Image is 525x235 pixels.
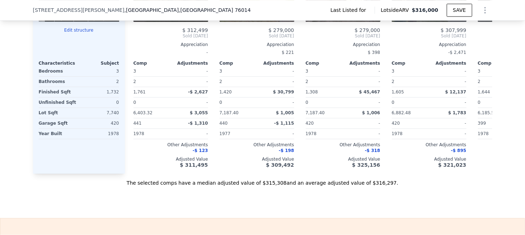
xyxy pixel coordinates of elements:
span: $ 312,499 [182,27,208,33]
div: 1978 [306,129,342,139]
div: 1,732 [80,87,119,97]
span: 3 [478,69,481,74]
div: 420 [80,118,119,128]
div: 2 [478,77,514,87]
div: Other Adjustments [220,142,294,148]
span: Sold [DATE] [133,33,208,39]
div: Comp [306,60,343,66]
div: Adjusted Value [306,156,380,162]
div: - [431,66,467,76]
button: SAVE [447,4,472,17]
span: 441 [133,121,142,126]
div: 2 [392,77,428,87]
span: $ 1,783 [448,110,466,115]
div: - [344,129,380,139]
div: Appreciation [220,42,294,47]
div: - [344,118,380,128]
span: $316,000 [412,7,439,13]
div: 1978 [80,129,119,139]
div: - [431,97,467,107]
div: - [431,77,467,87]
span: Sold [DATE] [306,33,380,39]
div: - [344,77,380,87]
button: Edit structure [39,27,119,33]
span: Sold [DATE] [392,33,467,39]
span: 399 [478,121,486,126]
span: $ 398 [368,50,380,55]
span: $ 321,023 [438,162,466,168]
div: Year Built [39,129,78,139]
div: The selected comps have a median adjusted value of $315,308 and an average adjusted value of $316... [33,174,492,186]
div: 1978 [478,129,514,139]
span: 1,605 [392,89,404,95]
div: Unfinished Sqft [39,97,78,107]
div: Appreciation [133,42,208,47]
div: - [258,129,294,139]
span: $ 1,006 [362,110,380,115]
span: [STREET_ADDRESS][PERSON_NAME] [33,6,125,14]
div: Other Adjustments [306,142,380,148]
span: , [GEOGRAPHIC_DATA] 76014 [179,7,251,13]
div: Adjustments [171,60,208,66]
span: -$ 123 [193,148,208,153]
div: 2 [133,77,169,87]
span: 0 [392,100,395,105]
div: Garage Sqft [39,118,78,128]
span: 7,187.40 [220,110,239,115]
div: Adjusted Value [220,156,294,162]
span: $ 221 [282,50,294,55]
div: - [344,97,380,107]
span: 1,761 [133,89,146,95]
div: - [431,118,467,128]
span: -$ 318 [365,148,380,153]
div: 3 [80,66,119,76]
span: 0 [478,100,481,105]
span: , [GEOGRAPHIC_DATA] [125,6,251,14]
div: Other Adjustments [392,142,467,148]
div: 0 [80,97,119,107]
div: Subject [79,60,119,66]
span: 420 [392,121,400,126]
button: Show Options [478,3,492,17]
span: -$ 2,471 [448,50,466,55]
div: Bathrooms [39,77,78,87]
div: Comp [478,60,515,66]
span: 6,185.52 [478,110,497,115]
div: 1977 [220,129,256,139]
div: - [172,97,208,107]
div: Adjustments [343,60,380,66]
div: Other Adjustments [133,142,208,148]
div: Appreciation [306,42,380,47]
span: 1,644 [478,89,490,95]
span: $ 279,000 [355,27,380,33]
div: - [133,47,208,57]
div: - [431,129,467,139]
div: Bedrooms [39,66,78,76]
div: - [172,129,208,139]
span: 3 [133,69,136,74]
span: 1,420 [220,89,232,95]
div: Adjusted Value [392,156,467,162]
div: Comp [392,60,429,66]
span: -$ 1,115 [274,121,294,126]
span: $ 45,467 [359,89,380,95]
span: $ 3,055 [190,110,208,115]
span: 3 [306,69,309,74]
span: 3 [392,69,395,74]
div: 1978 [133,129,169,139]
div: Lot Sqft [39,108,78,118]
div: Appreciation [392,42,467,47]
div: - [344,66,380,76]
span: $ 12,137 [445,89,467,95]
span: 420 [306,121,314,126]
span: -$ 1,310 [188,121,208,126]
div: - [172,77,208,87]
span: $ 1,005 [276,110,294,115]
span: -$ 2,627 [188,89,208,95]
span: -$ 895 [451,148,467,153]
span: 6,403.32 [133,110,153,115]
span: $ 279,000 [268,27,294,33]
div: 7,740 [80,108,119,118]
span: $ 30,799 [273,89,294,95]
span: $ 311,495 [180,162,208,168]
